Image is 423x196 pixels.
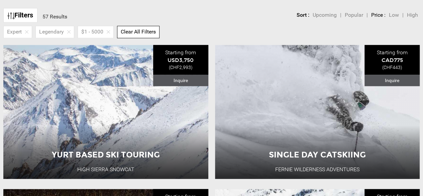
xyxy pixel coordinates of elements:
[389,12,399,18] span: Low
[3,8,37,22] a: Filters
[42,13,67,20] span: 57 Results
[8,12,14,19] img: btn-icon.svg
[107,30,110,34] img: close-icon.png
[39,28,64,36] span: Legendary
[67,30,71,34] img: close-icon.png
[313,12,337,18] span: Upcoming
[7,28,22,36] span: Expert
[402,11,404,19] li: |
[340,11,341,19] li: |
[407,12,418,18] span: High
[366,11,368,19] li: |
[121,28,156,35] span: Clear All Filters
[25,30,28,34] img: close-icon.png
[297,11,309,19] li: Sort :
[371,11,386,19] li: Price :
[345,12,363,18] span: Popular
[81,28,103,36] span: $1 - 5000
